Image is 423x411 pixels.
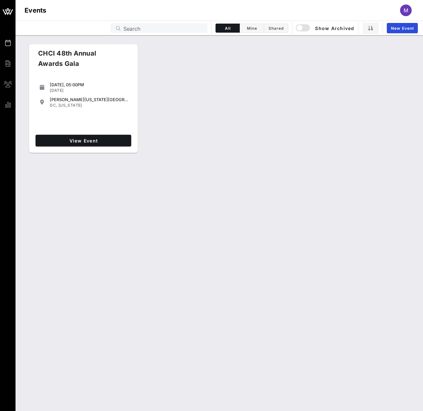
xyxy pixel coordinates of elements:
[33,48,124,74] div: CHCI 48th Annual Awards Gala
[38,138,129,143] span: View Event
[244,26,260,31] span: Mine
[297,24,354,32] span: Show Archived
[391,26,414,31] span: New Event
[36,135,131,146] a: View Event
[240,24,264,33] button: Mine
[50,97,129,102] div: [PERSON_NAME][US_STATE][GEOGRAPHIC_DATA]
[296,22,354,34] button: Show Archived
[400,5,412,16] div: M
[25,5,47,16] h1: Events
[58,103,82,108] span: [US_STATE]
[264,24,288,33] button: Shared
[387,23,418,33] a: New Event
[50,103,57,108] span: DC,
[220,26,236,31] span: All
[268,26,284,31] span: Shared
[404,7,408,14] span: M
[216,24,240,33] button: All
[50,82,129,87] div: [DATE], 05:00PM
[50,88,129,93] div: [DATE]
